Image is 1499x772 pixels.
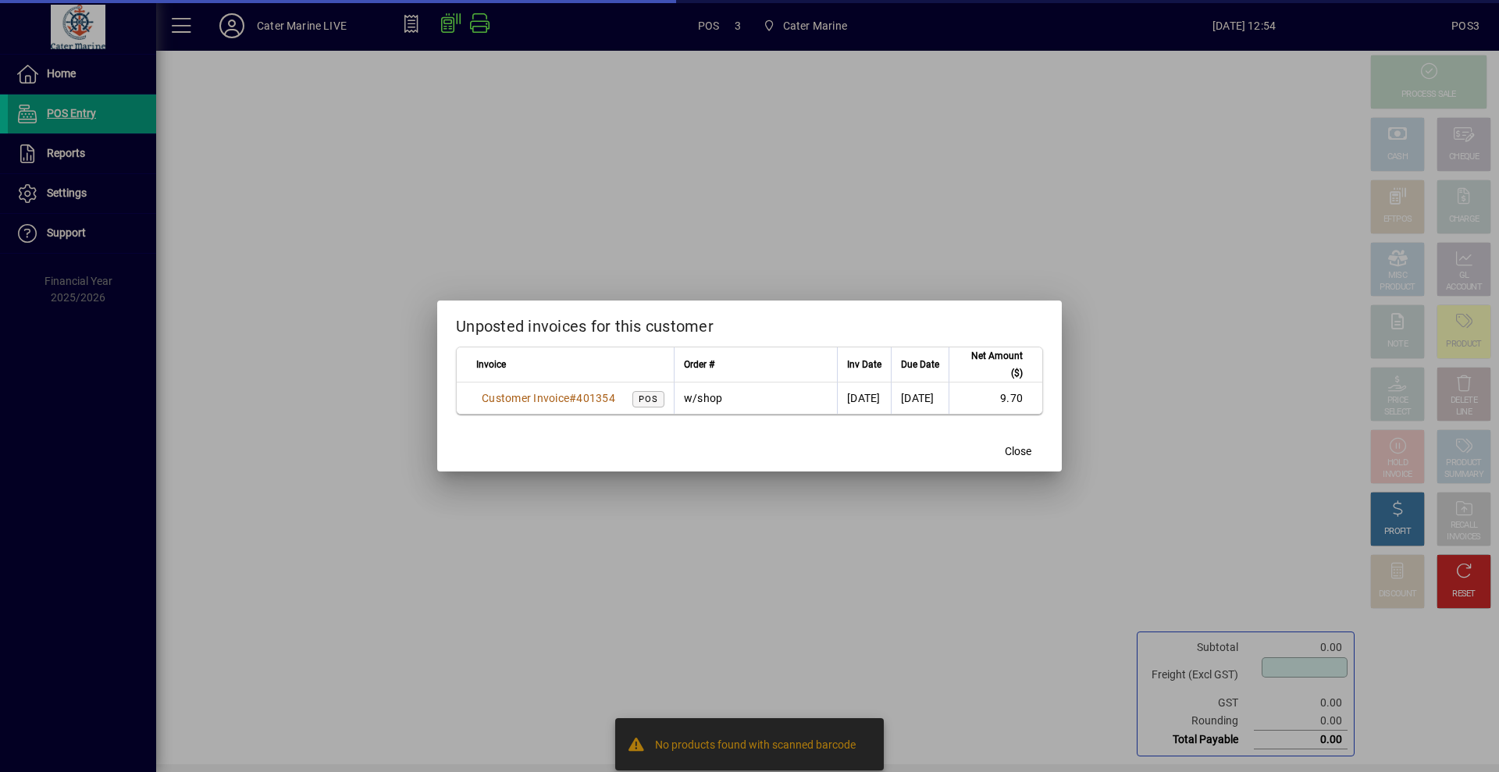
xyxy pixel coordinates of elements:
span: Net Amount ($) [959,347,1023,382]
a: Customer Invoice#401354 [476,390,621,407]
h2: Unposted invoices for this customer [437,301,1062,346]
button: Close [993,437,1043,465]
span: Close [1005,443,1031,460]
span: Order # [684,356,714,373]
span: w/shop [684,392,723,404]
span: Invoice [476,356,506,373]
span: Due Date [901,356,939,373]
td: [DATE] [891,382,949,414]
span: # [569,392,576,404]
span: POS [639,394,658,404]
span: Inv Date [847,356,881,373]
td: [DATE] [837,382,891,414]
span: Customer Invoice [482,392,569,404]
td: 9.70 [949,382,1042,414]
span: 401354 [576,392,615,404]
